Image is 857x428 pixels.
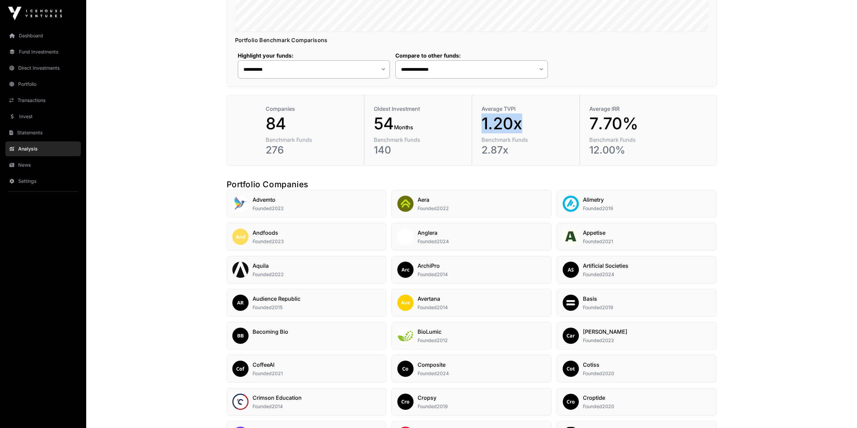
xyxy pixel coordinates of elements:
img: Croptide [563,394,579,410]
a: CompositeCompositeFounded2024 [392,355,552,383]
a: AlimetryAlimetryFounded2019 [557,190,717,218]
span: . [488,144,491,156]
a: Caruso[PERSON_NAME]Founded2022 [557,322,717,350]
span: 2014 [272,403,283,409]
h2: CoffeeAI [253,361,283,369]
span: 2014 [437,304,448,310]
iframe: Chat Widget [823,396,857,428]
span: Months [394,124,413,131]
a: CropsyCropsyFounded2019 [392,388,552,416]
img: CoffeeAI [232,361,249,377]
span: Founded [583,370,602,376]
span: Founded [418,238,437,244]
a: AquilaAquilaFounded2022 [227,256,387,284]
img: Basis [563,295,579,311]
span: x [503,144,508,156]
div: Benchmark Funds [589,136,678,144]
span: % [622,116,638,132]
a: News [5,158,81,172]
span: 2 [593,144,599,156]
span: Founded [583,304,602,310]
span: Founded [253,271,272,277]
span: Founded [418,205,437,211]
span: Founded [253,205,272,211]
span: 1 [589,144,593,156]
a: Transactions [5,93,81,108]
h2: [PERSON_NAME] [583,328,627,336]
span: x [513,116,522,132]
img: Crimson Education [232,394,249,410]
h2: Audience Republic [253,295,300,303]
span: Founded [418,271,437,277]
div: Companies [266,105,355,113]
div: Oldest Investment [374,105,462,113]
span: Founded [418,304,437,310]
a: AdvemtoAdvemtoFounded2022 [227,190,387,218]
h2: ArchiPro [418,262,448,270]
span: 2020 [602,403,614,409]
img: BioLumic [397,328,414,344]
a: Becoming BioBecoming Bio [227,322,387,350]
span: 7 [589,116,598,132]
h2: Portfolio Benchmark Comparisons [235,36,708,44]
a: Invest [5,109,81,124]
span: 2024 [437,238,449,244]
img: Appetise [563,229,579,245]
span: 5 [374,116,384,132]
span: 2021 [602,238,613,244]
span: 2021 [272,370,283,376]
a: BasisBasisFounded2019 [557,289,717,317]
span: Founded [253,370,272,376]
h2: Aquila [253,262,284,270]
a: Dashboard [5,28,81,43]
span: . [599,144,602,156]
a: Artificial SocietiesArtificial SocietiesFounded2024 [557,256,717,284]
a: Statements [5,125,81,140]
span: 6 [277,144,284,156]
img: Aera [397,196,414,212]
a: AngleraAngleraFounded2024 [392,223,552,251]
img: Alimetry [563,196,579,212]
img: Cropsy [397,394,414,410]
a: Settings [5,174,81,189]
a: AvertanaAvertanaFounded2014 [392,289,552,317]
img: Audience Republic [232,295,249,311]
a: CoffeeAICoffeeAIFounded2021 [227,355,387,383]
img: Composite [397,361,414,377]
img: Becoming Bio [232,328,249,344]
span: 2020 [602,370,614,376]
span: Founded [418,337,437,343]
span: . [598,116,603,132]
span: Founded [253,238,272,244]
span: Founded [418,403,437,409]
span: 0 [385,144,391,156]
div: Benchmark Funds [374,136,462,144]
a: CotissCotissFounded2020 [557,355,717,383]
span: 7 [272,144,277,156]
h2: Anglera [418,229,449,237]
h2: Artificial Societies [583,262,628,270]
span: Founded [583,403,602,409]
h2: Alimetry [583,196,613,204]
span: 2022 [437,205,449,211]
a: BioLumicBioLumicFounded2012 [392,322,552,350]
div: Average TVPI [482,105,570,113]
span: % [615,144,625,156]
h2: Crimson Education [253,394,302,402]
span: 7 [603,116,612,132]
img: Anglera [397,229,414,245]
span: 2019 [602,205,613,211]
span: Founded [253,304,272,310]
img: Advemto [232,196,249,212]
img: ArchiPro [397,262,414,278]
span: 2 [482,144,488,156]
span: 0 [602,144,609,156]
h2: Andfoods [253,229,284,237]
label: Highlight your funds: [238,52,390,59]
img: Aquila [232,262,249,278]
a: Analysis [5,141,81,156]
h2: BioLumic [418,328,448,336]
label: Compare to other funds: [395,52,548,59]
span: 0 [609,144,615,156]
